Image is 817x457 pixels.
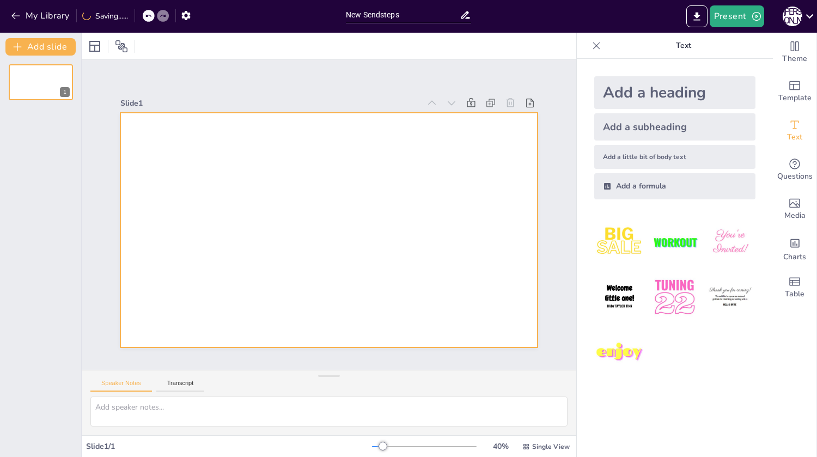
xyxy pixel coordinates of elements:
[777,170,813,182] span: Questions
[86,38,103,55] div: Layout
[785,288,804,300] span: Table
[787,131,802,143] span: Text
[773,268,816,307] div: Add a table
[487,441,514,452] div: 40 %
[705,272,755,322] img: 6.jpeg
[594,327,645,378] img: 7.jpeg
[9,64,73,100] div: 1
[783,251,806,263] span: Charts
[649,217,700,267] img: 2.jpeg
[773,150,816,190] div: Get real-time input from your audience
[773,72,816,111] div: Add ready made slides
[120,98,420,108] div: Slide 1
[60,87,70,97] div: 1
[594,272,645,322] img: 4.jpeg
[773,111,816,150] div: Add text boxes
[782,53,807,65] span: Theme
[8,7,74,25] button: My Library
[710,5,764,27] button: Present
[90,380,152,392] button: Speaker Notes
[783,7,802,26] div: С [PERSON_NAME]
[783,5,802,27] button: С [PERSON_NAME]
[86,441,372,452] div: Slide 1 / 1
[532,442,570,451] span: Single View
[773,190,816,229] div: Add images, graphics, shapes or video
[156,380,205,392] button: Transcript
[594,76,755,109] div: Add a heading
[594,113,755,141] div: Add a subheading
[346,7,460,23] input: Insert title
[594,173,755,199] div: Add a formula
[649,272,700,322] img: 5.jpeg
[5,38,76,56] button: Add slide
[686,5,708,27] button: Export to PowerPoint
[773,33,816,72] div: Change the overall theme
[778,92,812,104] span: Template
[784,210,806,222] span: Media
[773,229,816,268] div: Add charts and graphs
[594,145,755,169] div: Add a little bit of body text
[605,33,762,59] p: Text
[705,217,755,267] img: 3.jpeg
[115,40,128,53] span: Position
[594,217,645,267] img: 1.jpeg
[82,11,128,21] div: Saving......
